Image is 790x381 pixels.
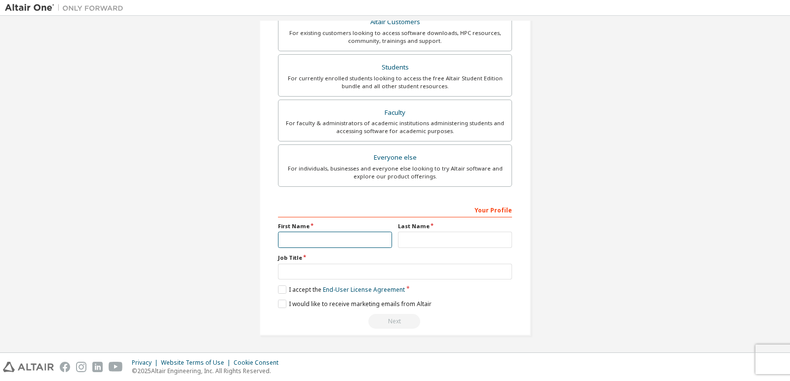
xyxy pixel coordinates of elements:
[284,151,506,165] div: Everyone else
[109,362,123,372] img: youtube.svg
[161,359,234,367] div: Website Terms of Use
[76,362,86,372] img: instagram.svg
[278,285,405,294] label: I accept the
[278,202,512,217] div: Your Profile
[284,61,506,74] div: Students
[234,359,284,367] div: Cookie Consent
[3,362,54,372] img: altair_logo.svg
[284,74,506,90] div: For currently enrolled students looking to access the free Altair Student Edition bundle and all ...
[284,119,506,135] div: For faculty & administrators of academic institutions administering students and accessing softwa...
[60,362,70,372] img: facebook.svg
[284,106,506,120] div: Faculty
[284,29,506,45] div: For existing customers looking to access software downloads, HPC resources, community, trainings ...
[278,222,392,230] label: First Name
[284,165,506,180] div: For individuals, businesses and everyone else looking to try Altair software and explore our prod...
[5,3,128,13] img: Altair One
[278,254,512,262] label: Job Title
[92,362,103,372] img: linkedin.svg
[284,15,506,29] div: Altair Customers
[398,222,512,230] label: Last Name
[132,367,284,375] p: © 2025 Altair Engineering, Inc. All Rights Reserved.
[278,300,432,308] label: I would like to receive marketing emails from Altair
[323,285,405,294] a: End-User License Agreement
[132,359,161,367] div: Privacy
[278,314,512,329] div: Read and acccept EULA to continue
